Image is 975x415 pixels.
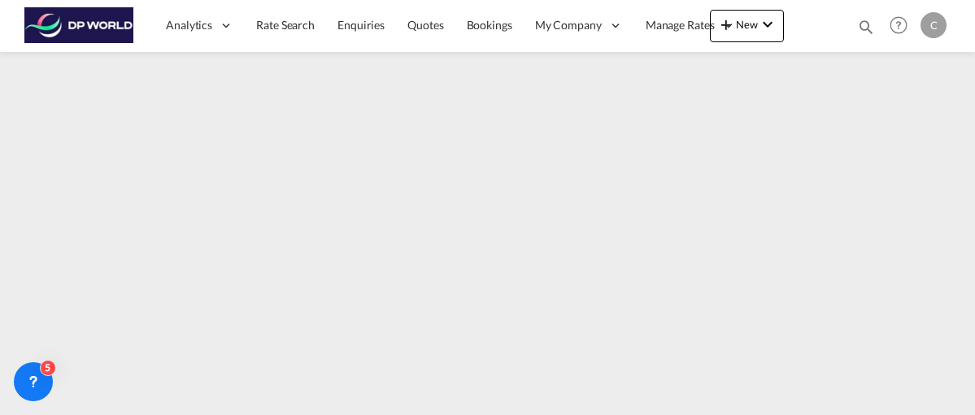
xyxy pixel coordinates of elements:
div: Help [885,11,921,41]
div: icon-magnify [857,18,875,42]
span: Analytics [166,17,212,33]
span: Manage Rates [646,17,715,33]
span: Bookings [467,18,512,32]
span: Enquiries [337,18,385,32]
span: Help [885,11,912,39]
md-icon: icon-magnify [857,18,875,36]
div: C [921,12,947,38]
span: Rate Search [256,18,315,32]
span: Quotes [407,18,443,32]
img: c08ca190194411f088ed0f3ba295208c.png [24,7,134,44]
md-icon: icon-chevron-down [758,15,777,34]
span: My Company [535,17,602,33]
